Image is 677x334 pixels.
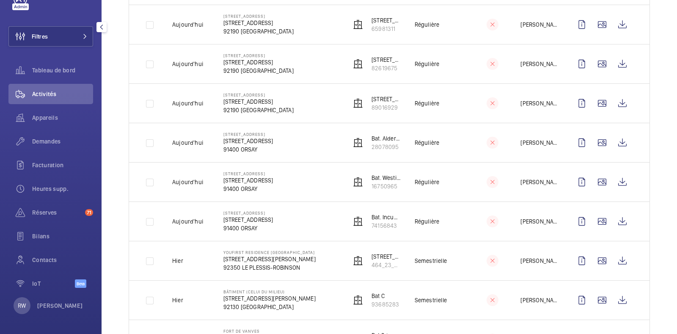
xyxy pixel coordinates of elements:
span: Filtres [32,32,48,41]
p: [STREET_ADDRESS] [223,176,273,185]
p: [STREET_ADDRESS] [223,215,273,224]
span: Réserves [32,208,82,217]
span: IoT [32,279,75,288]
p: [STREET_ADDRESS] [223,53,294,58]
span: Appareils [32,113,93,122]
p: [STREET_ADDRESS][PERSON_NAME] [223,294,316,303]
p: [STREET_ADDRESS] [223,137,273,145]
p: Aujourd'hui [172,20,204,29]
p: 92190 [GEOGRAPHIC_DATA] [223,27,294,36]
p: Régulière [415,99,440,108]
img: elevator.svg [353,59,363,69]
p: RW [18,301,26,310]
p: Régulière [415,178,440,186]
p: Bat C [372,292,399,300]
p: [STREET_ADDRESS] [372,55,401,64]
p: [PERSON_NAME] [520,20,558,29]
p: Bat. Westinghouse [372,174,401,182]
p: Régulière [415,138,440,147]
span: 71 [85,209,93,216]
p: [PERSON_NAME] [37,301,83,310]
p: [PERSON_NAME] [520,138,558,147]
p: Aujourd'hui [172,60,204,68]
p: 92190 [GEOGRAPHIC_DATA] [223,66,294,75]
p: 82619675 [372,64,401,72]
p: Régulière [415,60,440,68]
p: [STREET_ADDRESS] [223,92,294,97]
p: Bat. IncubAlliance [372,213,401,221]
p: Hier [172,296,183,304]
p: [STREET_ADDRESS] [372,16,401,25]
p: Bat. Alderys [372,134,401,143]
p: [STREET_ADDRESS] [223,19,294,27]
span: Contacts [32,256,93,264]
p: [PERSON_NAME] [520,257,558,265]
p: Fort de vanves [223,328,300,334]
p: Bâtiment (celui du milieu) [223,289,316,294]
img: elevator.svg [353,19,363,30]
p: [PERSON_NAME] [520,60,558,68]
span: Demandes [32,137,93,146]
p: 91400 ORSAY [223,185,273,193]
p: Hier [172,257,183,265]
p: 93685283 [372,300,399,309]
p: 65981311 [372,25,401,33]
span: Bilans [32,232,93,240]
p: Semestrielle [415,296,447,304]
p: [STREET_ADDRESS][PERSON_NAME] [223,255,316,263]
p: Aujourd'hui [172,138,204,147]
p: [PERSON_NAME] [520,99,558,108]
p: 91400 ORSAY [223,224,273,232]
p: [STREET_ADDRESS] [223,14,294,19]
p: 16750965 [372,182,401,190]
p: [STREET_ADDRESS] [372,95,401,103]
span: Beta [75,279,86,288]
p: [PERSON_NAME] [520,296,558,304]
p: [STREET_ADDRESS] [223,132,273,137]
p: Régulière [415,20,440,29]
p: Aujourd'hui [172,217,204,226]
p: 92350 LE PLESSIS-ROBINSON [223,263,316,272]
img: elevator.svg [353,138,363,148]
p: 91400 ORSAY [223,145,273,154]
p: [STREET_ADDRESS] [223,210,273,215]
p: [STREET_ADDRESS] [223,171,273,176]
p: Aujourd'hui [172,99,204,108]
img: elevator.svg [353,256,363,266]
span: Facturation [32,161,93,169]
p: [STREET_ADDRESS][PERSON_NAME] [372,252,401,261]
img: elevator.svg [353,295,363,305]
span: Heures supp. [32,185,93,193]
span: Tableau de bord [32,66,93,75]
p: 28078095 [372,143,401,151]
p: YouFirst Residence [GEOGRAPHIC_DATA] [223,250,316,255]
p: [PERSON_NAME] [520,178,558,186]
p: 464_23_S_P [372,261,401,269]
span: Activités [32,90,93,98]
p: 92130 [GEOGRAPHIC_DATA] [223,303,316,311]
button: Filtres [8,26,93,47]
img: elevator.svg [353,216,363,226]
p: [STREET_ADDRESS] [223,58,294,66]
p: 89016929 [372,103,401,112]
img: elevator.svg [353,98,363,108]
p: Semestrielle [415,257,447,265]
p: [PERSON_NAME] [520,217,558,226]
p: 74156843 [372,221,401,230]
p: [STREET_ADDRESS] [223,97,294,106]
p: 92190 [GEOGRAPHIC_DATA] [223,106,294,114]
p: Aujourd'hui [172,178,204,186]
p: Régulière [415,217,440,226]
img: elevator.svg [353,177,363,187]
